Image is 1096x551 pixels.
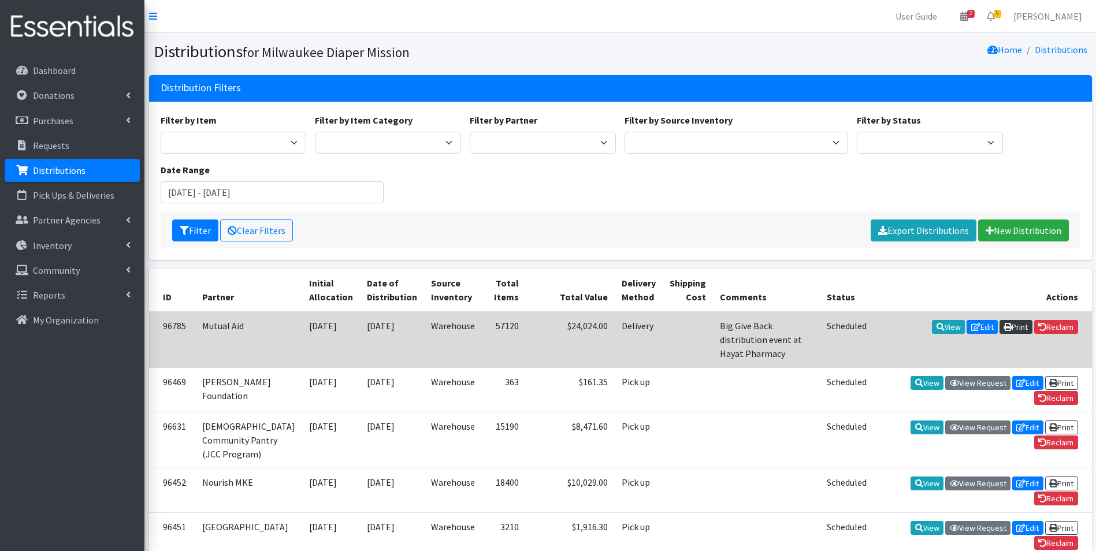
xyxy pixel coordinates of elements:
[195,269,302,311] th: Partner
[315,113,413,127] label: Filter by Item Category
[663,269,713,311] th: Shipping Cost
[360,367,424,412] td: [DATE]
[5,209,140,232] a: Partner Agencies
[470,113,537,127] label: Filter by Partner
[195,412,302,468] td: [DEMOGRAPHIC_DATA] Community Pantry (JCC Program)
[5,59,140,82] a: Dashboard
[161,181,384,203] input: January 1, 2011 - December 31, 2011
[482,367,526,412] td: 363
[967,320,998,334] a: Edit
[5,8,140,46] img: HumanEssentials
[871,219,976,241] a: Export Distributions
[5,84,140,107] a: Donations
[33,289,65,301] p: Reports
[424,468,482,512] td: Warehouse
[360,269,424,311] th: Date of Distribution
[615,269,663,311] th: Delivery Method
[615,468,663,512] td: Pick up
[1035,44,1087,55] a: Distributions
[987,44,1022,55] a: Home
[713,269,820,311] th: Comments
[1034,492,1078,505] a: Reclaim
[1012,376,1043,390] a: Edit
[911,521,943,535] a: View
[154,42,616,62] h1: Distributions
[424,269,482,311] th: Source Inventory
[149,269,195,311] th: ID
[360,468,424,512] td: [DATE]
[1012,476,1043,490] a: Edit
[5,234,140,257] a: Inventory
[820,468,874,512] td: Scheduled
[195,468,302,512] td: Nourish MKE
[1000,320,1032,334] a: Print
[1034,435,1078,449] a: Reclaim
[820,367,874,412] td: Scheduled
[5,159,140,182] a: Distributions
[302,367,360,412] td: [DATE]
[945,420,1010,434] a: View Request
[424,412,482,468] td: Warehouse
[360,412,424,468] td: [DATE]
[820,311,874,368] td: Scheduled
[967,10,975,18] span: 2
[994,10,1001,18] span: 9
[149,367,195,412] td: 96469
[149,412,195,468] td: 96631
[5,308,140,332] a: My Organization
[820,412,874,468] td: Scheduled
[820,269,874,311] th: Status
[5,134,140,157] a: Requests
[615,367,663,412] td: Pick up
[33,115,73,126] p: Purchases
[424,367,482,412] td: Warehouse
[161,163,210,177] label: Date Range
[1012,420,1043,434] a: Edit
[482,311,526,368] td: 57120
[482,468,526,512] td: 18400
[149,468,195,512] td: 96452
[33,90,75,101] p: Donations
[360,311,424,368] td: [DATE]
[911,376,943,390] a: View
[526,367,615,412] td: $161.35
[911,476,943,490] a: View
[243,44,410,61] small: for Milwaukee Diaper Mission
[932,320,965,334] a: View
[33,165,86,176] p: Distributions
[945,376,1010,390] a: View Request
[5,284,140,307] a: Reports
[1004,5,1091,28] a: [PERSON_NAME]
[713,311,820,368] td: Big Give Back distribution event at Hayat Pharmacy
[945,476,1010,490] a: View Request
[5,184,140,207] a: Pick Ups & Deliveries
[161,82,241,94] h3: Distribution Filters
[302,412,360,468] td: [DATE]
[1045,376,1078,390] a: Print
[615,311,663,368] td: Delivery
[33,265,80,276] p: Community
[1034,320,1078,334] a: Reclaim
[195,367,302,412] td: [PERSON_NAME] Foundation
[1045,521,1078,535] a: Print
[33,214,101,226] p: Partner Agencies
[526,269,615,311] th: Total Value
[33,65,76,76] p: Dashboard
[1012,521,1043,535] a: Edit
[1045,420,1078,434] a: Print
[33,189,114,201] p: Pick Ups & Deliveries
[302,269,360,311] th: Initial Allocation
[5,259,140,282] a: Community
[1034,536,1078,550] a: Reclaim
[1045,476,1078,490] a: Print
[33,314,99,326] p: My Organization
[302,311,360,368] td: [DATE]
[149,311,195,368] td: 96785
[424,311,482,368] td: Warehouse
[886,5,946,28] a: User Guide
[911,420,943,434] a: View
[526,468,615,512] td: $10,029.00
[526,412,615,468] td: $8,471.60
[482,269,526,311] th: Total Items
[482,412,526,468] td: 15190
